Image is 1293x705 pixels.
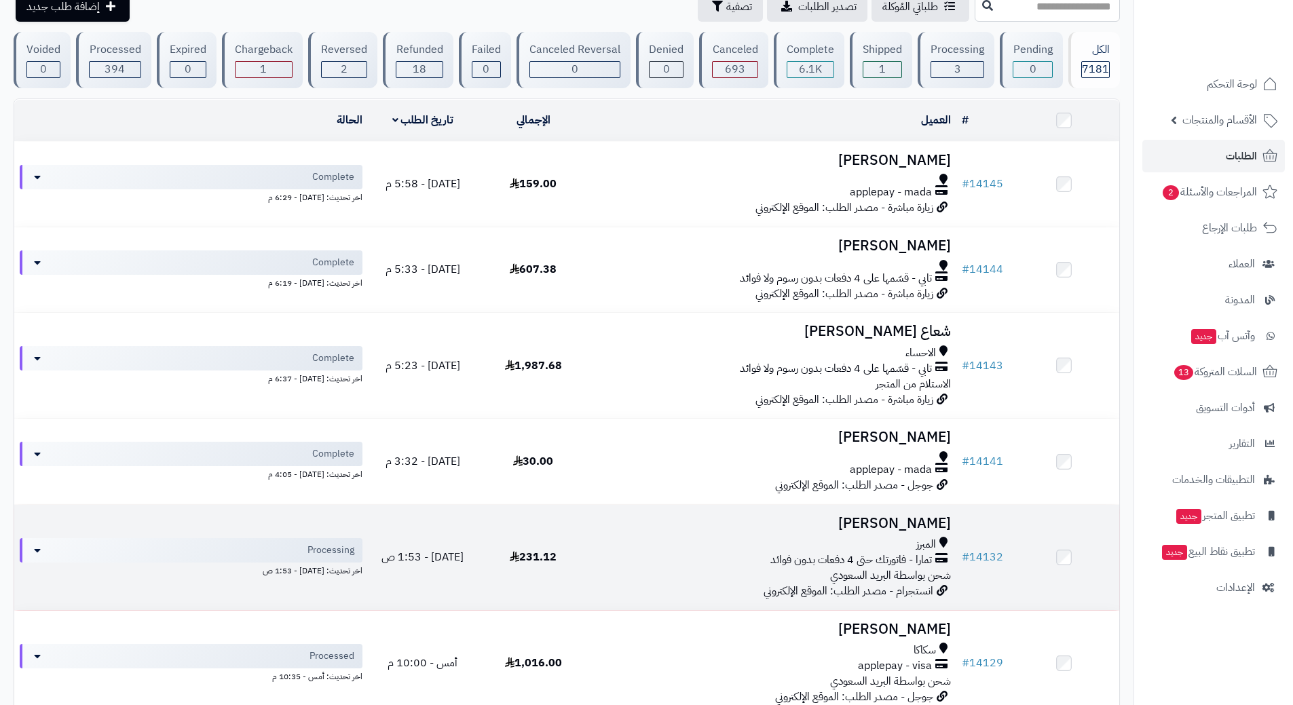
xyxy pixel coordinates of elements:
[1182,111,1257,130] span: الأقسام والمنتجات
[170,62,206,77] div: 0
[1161,183,1257,202] span: المراجعات والأسئلة
[386,453,460,470] span: [DATE] - 3:32 م
[830,673,951,689] span: شحن بواسطة البريد السعودي
[27,62,60,77] div: 0
[1201,36,1280,64] img: logo-2.png
[850,462,932,478] span: applepay - mada
[483,61,489,77] span: 0
[1161,542,1255,561] span: تطبيق نقاط البيع
[1202,218,1257,237] span: طلبات الإرجاع
[1142,284,1285,316] a: المدونة
[1142,427,1285,460] a: التقارير
[787,62,833,77] div: 6069
[571,61,578,77] span: 0
[396,62,442,77] div: 18
[649,42,683,58] div: Denied
[1142,535,1285,568] a: تطبيق نقاط البيعجديد
[1081,42,1110,58] div: الكل
[396,42,443,58] div: Refunded
[962,112,969,128] a: #
[962,358,1003,374] a: #14143
[770,552,932,568] span: تمارا - فاتورتك حتى 4 دفعات بدون فوائد
[310,649,354,663] span: Processed
[594,516,951,531] h3: [PERSON_NAME]
[915,32,997,88] a: Processing 3
[154,32,219,88] a: Expired 0
[1142,356,1285,388] a: السلات المتروكة13
[388,655,457,671] span: أمس - 10:00 م
[219,32,305,88] a: Chargeback 1
[185,61,191,77] span: 0
[1191,329,1216,344] span: جديد
[962,176,969,192] span: #
[594,622,951,637] h3: [PERSON_NAME]
[914,643,936,658] span: سكاكا
[20,189,362,204] div: اخر تحديث: [DATE] - 6:29 م
[650,62,683,77] div: 0
[863,42,902,58] div: Shipped
[931,62,983,77] div: 3
[20,668,362,683] div: اخر تحديث: أمس - 10:35 م
[713,62,757,77] div: 693
[830,567,951,584] span: شحن بواسطة البريد السعودي
[472,42,501,58] div: Failed
[505,655,562,671] span: 1,016.00
[863,62,901,77] div: 1
[1142,571,1285,604] a: الإعدادات
[1013,42,1052,58] div: Pending
[305,32,380,88] a: Reversed 2
[20,466,362,480] div: اخر تحديث: [DATE] - 4:05 م
[962,358,969,374] span: #
[775,477,933,493] span: جوجل - مصدر الطلب: الموقع الإلكتروني
[1142,320,1285,352] a: وآتس آبجديد
[312,351,354,365] span: Complete
[1142,212,1285,244] a: طلبات الإرجاع
[236,62,292,77] div: 1
[1196,398,1255,417] span: أدوات التسويق
[962,655,1003,671] a: #14129
[513,453,553,470] span: 30.00
[381,549,464,565] span: [DATE] - 1:53 ص
[386,261,460,278] span: [DATE] - 5:33 م
[1142,392,1285,424] a: أدوات التسويق
[954,61,961,77] span: 3
[1190,326,1255,345] span: وآتس آب
[105,61,125,77] span: 394
[771,32,847,88] a: Complete 6.1K
[321,42,367,58] div: Reversed
[1175,506,1255,525] span: تطبيق المتجر
[1229,254,1255,273] span: العملاء
[858,658,932,674] span: applepay - visa
[594,238,951,254] h3: [PERSON_NAME]
[594,430,951,445] h3: [PERSON_NAME]
[1013,62,1051,77] div: 0
[633,32,696,88] a: Denied 0
[90,62,140,77] div: 394
[529,42,620,58] div: Canceled Reversal
[514,32,633,88] a: Canceled Reversal 0
[1082,61,1109,77] span: 7181
[386,176,460,192] span: [DATE] - 5:58 م
[517,112,550,128] a: الإجمالي
[1142,499,1285,532] a: تطبيق المتجرجديد
[510,261,557,278] span: 607.38
[905,345,936,361] span: الاحساء
[20,370,362,385] div: اخر تحديث: [DATE] - 6:37 م
[312,170,354,184] span: Complete
[472,62,500,77] div: 0
[413,61,426,77] span: 18
[1176,509,1201,524] span: جديد
[312,447,354,461] span: Complete
[40,61,47,77] span: 0
[11,32,73,88] a: Voided 0
[962,549,969,565] span: #
[740,271,932,286] span: تابي - قسّمها على 4 دفعات بدون رسوم ولا فوائد
[1142,463,1285,496] a: التطبيقات والخدمات
[1229,434,1255,453] span: التقارير
[1142,68,1285,100] a: لوحة التحكم
[1226,147,1257,166] span: الطلبات
[799,61,822,77] span: 6.1K
[1142,140,1285,172] a: الطلبات
[879,61,886,77] span: 1
[89,42,140,58] div: Processed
